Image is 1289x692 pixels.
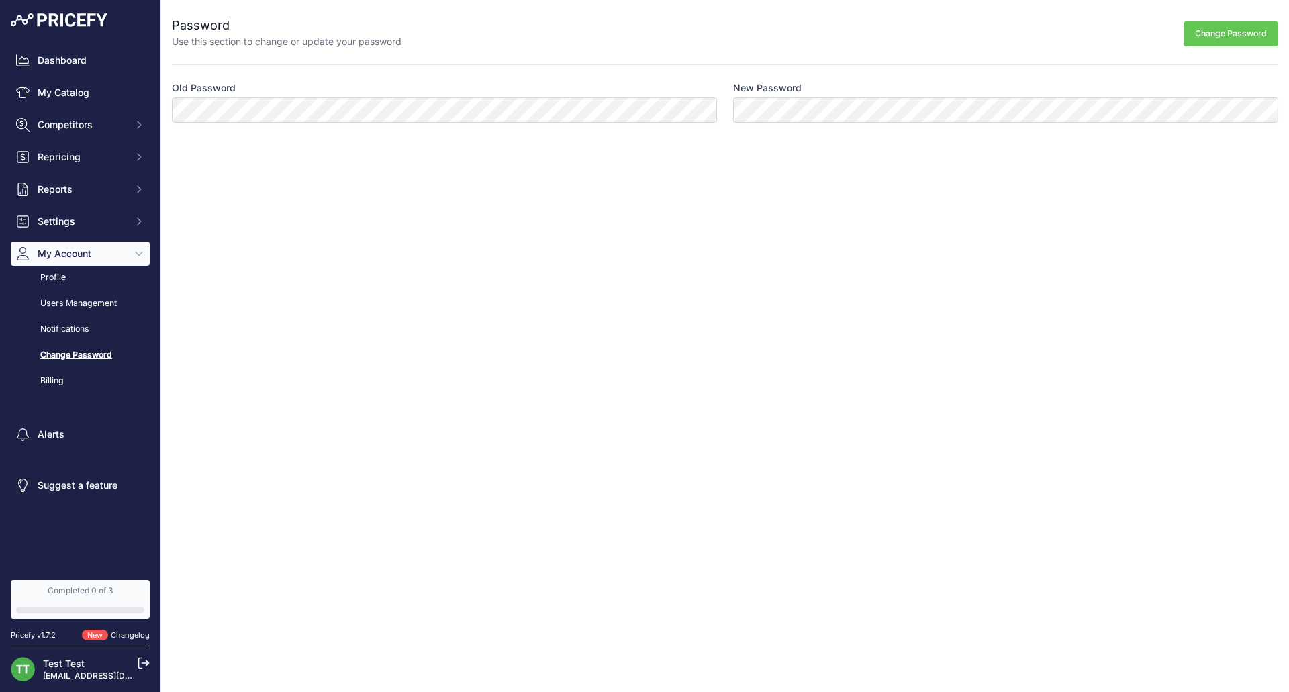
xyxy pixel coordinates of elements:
a: Dashboard [11,48,150,72]
p: Use this section to change or update your password [172,35,401,48]
a: Users Management [11,292,150,315]
a: Billing [11,369,150,393]
span: New [82,630,108,641]
label: New Password [733,81,1278,95]
a: Completed 0 of 3 [11,580,150,619]
a: Test Test [43,658,85,669]
button: Competitors [11,113,150,137]
button: My Account [11,242,150,266]
a: Alerts [11,422,150,446]
div: Completed 0 of 3 [16,585,144,596]
span: Settings [38,215,126,228]
button: Repricing [11,145,150,169]
a: My Catalog [11,81,150,105]
a: [EMAIL_ADDRESS][DOMAIN_NAME] [43,671,183,681]
h2: Password [172,16,401,35]
span: Repricing [38,150,126,164]
a: Notifications [11,317,150,341]
img: Pricefy Logo [11,13,107,27]
a: Suggest a feature [11,473,150,497]
label: Old Password [172,81,717,95]
a: Profile [11,266,150,289]
span: My Account [38,247,126,260]
a: Change Password [11,344,150,367]
button: Change Password [1184,21,1278,46]
span: Reports [38,183,126,196]
button: Settings [11,209,150,234]
nav: Sidebar [11,48,150,564]
button: Reports [11,177,150,201]
span: Competitors [38,118,126,132]
a: Changelog [111,630,150,640]
div: Pricefy v1.7.2 [11,630,56,641]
